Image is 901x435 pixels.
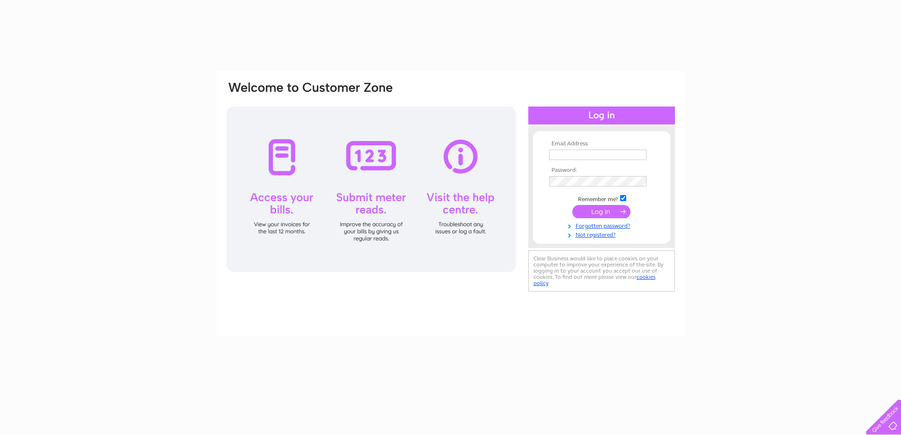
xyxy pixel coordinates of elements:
[547,167,656,174] th: Password:
[549,221,656,230] a: Forgotten password?
[547,141,656,147] th: Email Address:
[528,250,675,292] div: Clear Business would like to place cookies on your computer to improve your experience of the sit...
[572,205,630,218] input: Submit
[549,230,656,239] a: Not registered?
[547,194,656,203] td: Remember me?
[534,274,656,286] a: cookies policy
